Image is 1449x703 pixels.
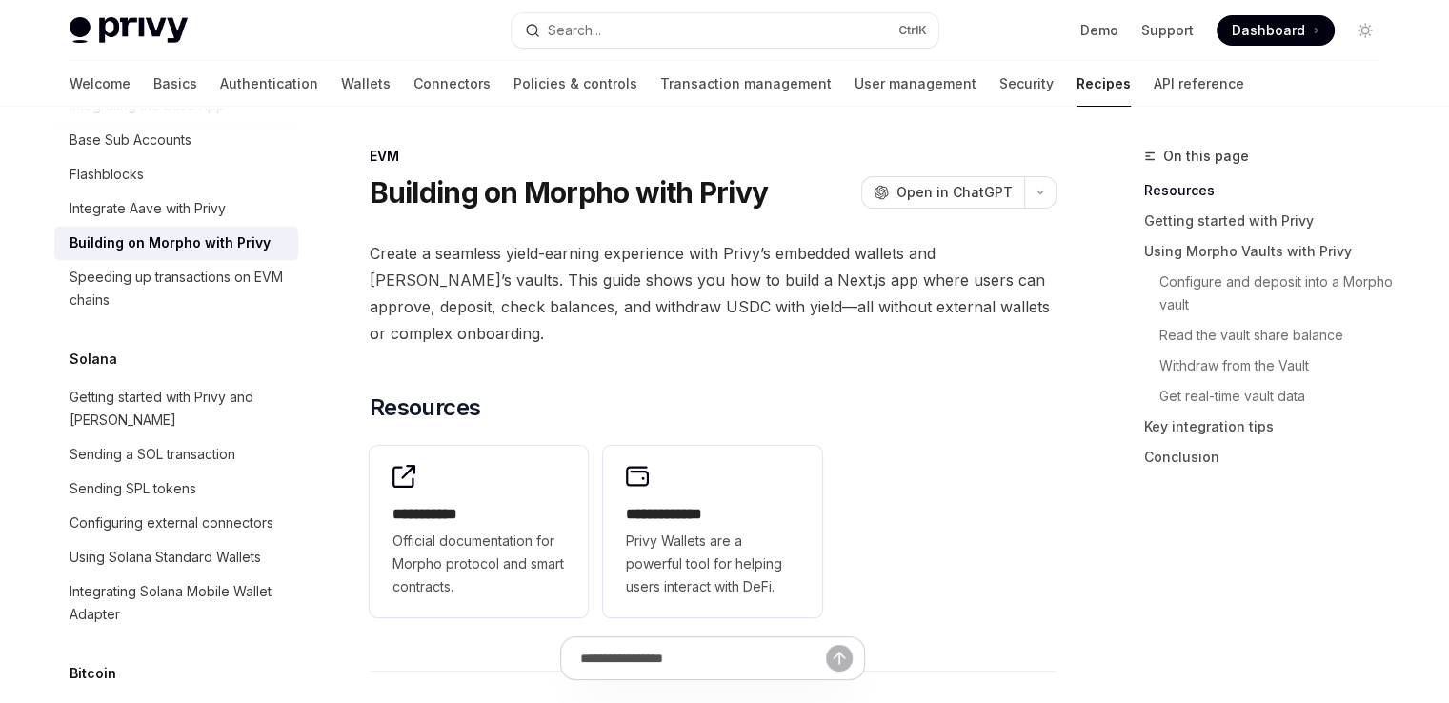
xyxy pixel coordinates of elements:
[548,19,601,42] div: Search...
[1144,175,1396,206] a: Resources
[1080,21,1118,40] a: Demo
[370,240,1057,347] span: Create a seamless yield-earning experience with Privy’s embedded wallets and [PERSON_NAME]’s vaul...
[1217,15,1335,46] a: Dashboard
[392,530,566,598] span: Official documentation for Morpho protocol and smart contracts.
[54,380,298,437] a: Getting started with Privy and [PERSON_NAME]
[1154,61,1244,107] a: API reference
[70,580,287,626] div: Integrating Solana Mobile Wallet Adapter
[70,197,226,220] div: Integrate Aave with Privy
[660,61,832,107] a: Transaction management
[220,61,318,107] a: Authentication
[898,23,927,38] span: Ctrl K
[999,61,1054,107] a: Security
[855,61,976,107] a: User management
[54,260,298,317] a: Speeding up transactions on EVM chains
[513,61,637,107] a: Policies & controls
[1141,21,1194,40] a: Support
[70,61,131,107] a: Welcome
[54,540,298,574] a: Using Solana Standard Wallets
[1144,381,1396,412] a: Get real-time vault data
[70,512,273,534] div: Configuring external connectors
[826,645,853,672] button: Send message
[70,231,271,254] div: Building on Morpho with Privy
[1163,145,1249,168] span: On this page
[512,13,938,48] button: Open search
[70,662,116,685] h5: Bitcoin
[370,446,589,617] a: **** **** *Official documentation for Morpho protocol and smart contracts.
[54,574,298,632] a: Integrating Solana Mobile Wallet Adapter
[1077,61,1131,107] a: Recipes
[54,191,298,226] a: Integrate Aave with Privy
[1144,412,1396,442] a: Key integration tips
[626,530,799,598] span: Privy Wallets are a powerful tool for helping users interact with DeFi.
[54,226,298,260] a: Building on Morpho with Privy
[861,176,1024,209] button: Open in ChatGPT
[54,157,298,191] a: Flashblocks
[1144,206,1396,236] a: Getting started with Privy
[1144,236,1396,267] a: Using Morpho Vaults with Privy
[54,506,298,540] a: Configuring external connectors
[54,472,298,506] a: Sending SPL tokens
[1144,320,1396,351] a: Read the vault share balance
[70,17,188,44] img: light logo
[580,637,826,679] input: Ask a question...
[1350,15,1380,46] button: Toggle dark mode
[153,61,197,107] a: Basics
[54,437,298,472] a: Sending a SOL transaction
[413,61,491,107] a: Connectors
[1144,442,1396,472] a: Conclusion
[70,386,287,432] div: Getting started with Privy and [PERSON_NAME]
[1232,21,1305,40] span: Dashboard
[70,443,235,466] div: Sending a SOL transaction
[70,129,191,151] div: Base Sub Accounts
[603,446,822,617] a: **** **** ***Privy Wallets are a powerful tool for helping users interact with DeFi.
[370,147,1057,166] div: EVM
[70,348,117,371] h5: Solana
[370,175,768,210] h1: Building on Morpho with Privy
[70,477,196,500] div: Sending SPL tokens
[341,61,391,107] a: Wallets
[1144,267,1396,320] a: Configure and deposit into a Morpho vault
[896,183,1013,202] span: Open in ChatGPT
[1144,351,1396,381] a: Withdraw from the Vault
[370,392,481,423] span: Resources
[70,266,287,311] div: Speeding up transactions on EVM chains
[54,123,298,157] a: Base Sub Accounts
[70,163,144,186] div: Flashblocks
[70,546,261,569] div: Using Solana Standard Wallets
